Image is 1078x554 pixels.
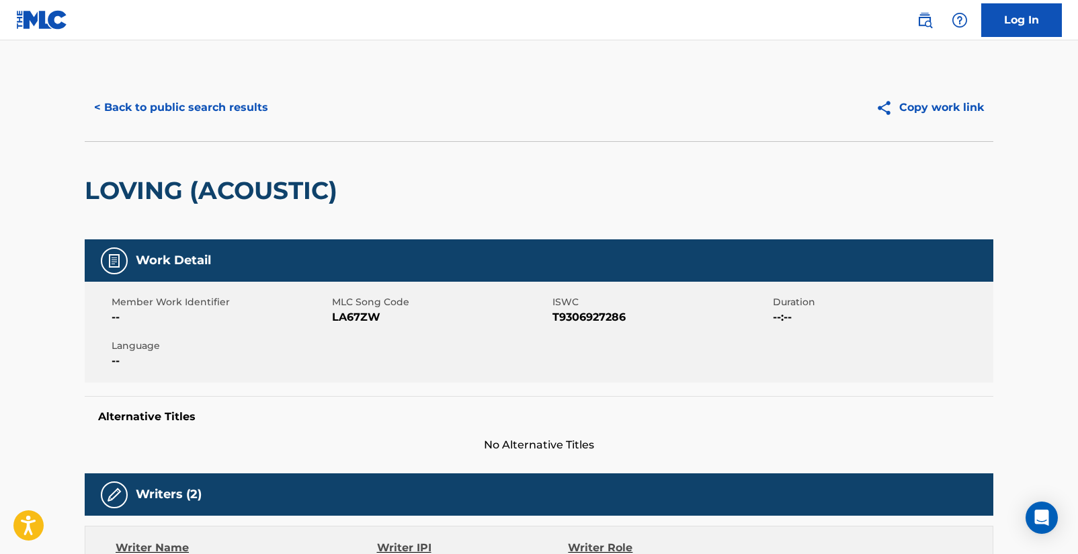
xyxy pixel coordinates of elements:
[866,91,993,124] button: Copy work link
[112,353,329,369] span: --
[917,12,933,28] img: search
[946,7,973,34] div: Help
[876,100,899,116] img: Copy work link
[136,253,211,268] h5: Work Detail
[112,309,329,325] span: --
[952,12,968,28] img: help
[85,175,344,206] h2: LOVING (ACOUSTIC)
[112,339,329,353] span: Language
[85,91,278,124] button: < Back to public search results
[552,295,770,309] span: ISWC
[16,10,68,30] img: MLC Logo
[332,309,549,325] span: LA67ZW
[332,295,549,309] span: MLC Song Code
[136,487,202,502] h5: Writers (2)
[106,253,122,269] img: Work Detail
[911,7,938,34] a: Public Search
[112,295,329,309] span: Member Work Identifier
[773,295,990,309] span: Duration
[98,410,980,424] h5: Alternative Titles
[1026,502,1058,534] div: Open Intercom Messenger
[106,487,122,503] img: Writers
[773,309,990,325] span: --:--
[981,3,1062,37] a: Log In
[85,437,993,453] span: No Alternative Titles
[552,309,770,325] span: T9306927286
